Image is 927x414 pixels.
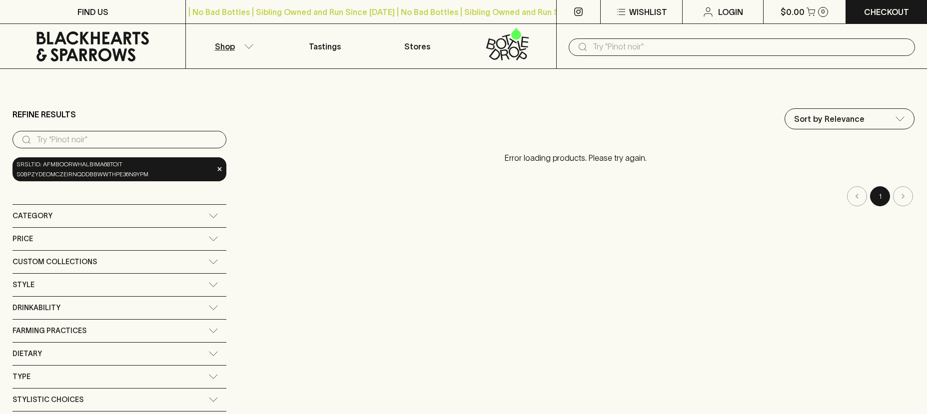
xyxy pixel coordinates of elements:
[12,389,226,411] div: Stylistic Choices
[278,24,371,68] a: Tastings
[215,40,235,52] p: Shop
[12,297,226,319] div: Drinkability
[12,325,86,337] span: Farming Practices
[781,6,805,18] p: $0.00
[186,24,278,68] button: Shop
[371,24,464,68] a: Stores
[12,108,76,120] p: Refine Results
[785,109,914,129] div: Sort by Relevance
[12,366,226,388] div: Type
[821,9,825,14] p: 0
[77,6,108,18] p: FIND US
[12,228,226,250] div: Price
[593,39,907,55] input: Try "Pinot noir"
[12,210,52,222] span: Category
[236,142,915,174] p: Error loading products. Please try again.
[12,343,226,365] div: Dietary
[12,279,34,291] span: Style
[12,371,30,383] span: Type
[864,6,909,18] p: Checkout
[36,132,218,148] input: Try “Pinot noir”
[629,6,667,18] p: Wishlist
[16,159,214,179] span: srsltid: AfmBOorwhAlbIMA68toit s0BpZydEomCZeIRnqdDBbWwthPE36N9YPM
[12,205,226,227] div: Category
[12,302,60,314] span: Drinkability
[404,40,430,52] p: Stores
[217,164,223,174] span: ×
[309,40,341,52] p: Tastings
[12,320,226,342] div: Farming Practices
[12,233,33,245] span: Price
[12,394,83,406] span: Stylistic Choices
[12,274,226,296] div: Style
[12,348,42,360] span: Dietary
[236,186,915,206] nav: pagination navigation
[870,186,890,206] button: page 1
[718,6,743,18] p: Login
[12,251,226,273] div: Custom Collections
[794,113,865,125] p: Sort by Relevance
[12,256,97,268] span: Custom Collections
